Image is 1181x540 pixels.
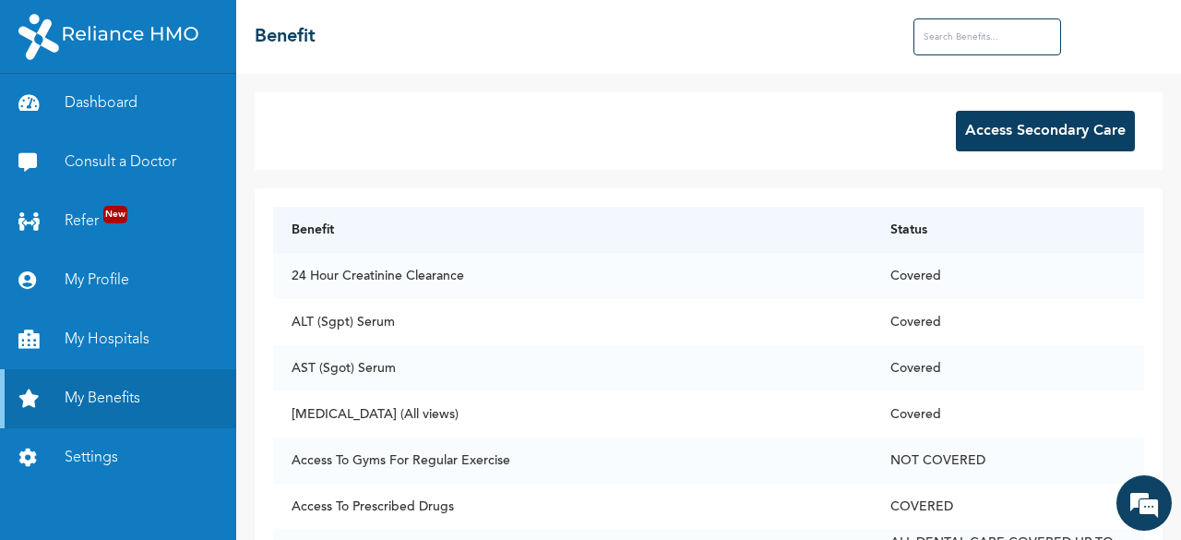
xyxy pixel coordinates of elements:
[273,391,872,438] td: [MEDICAL_DATA] (All views)
[42,283,319,317] div: [PERSON_NAME] Web Assistant is forwarding the chat
[273,345,872,391] td: AST (Sgot) Serum
[24,189,310,265] div: 3:06 PM
[103,206,127,223] span: New
[273,484,872,530] td: Access To Prescribed Drugs
[31,168,329,188] div: You will be connected to an operator in ~ 12:09 mins
[255,23,316,51] h2: Benefit
[872,299,1144,345] td: Covered
[872,253,1144,299] td: Covered
[32,383,335,403] span: Please leave us a message
[9,335,352,413] div: Unable to wait?
[273,438,872,484] td: Access To Gyms For Regular Exercise
[872,484,1144,530] td: COVERED
[9,438,352,504] textarea: Type your message and hit 'Enter'
[18,14,198,60] img: RelianceHMO's Logo
[273,207,872,253] th: Benefit
[93,148,161,168] span: Queue no. 6
[37,197,297,258] span: I will transfer you to an agent now. Please stay on the line. An agent will typically respond wit...
[273,299,872,345] td: ALT (Sgpt) Serum
[872,345,1144,391] td: Covered
[20,86,48,114] div: Navigation go back
[872,207,1144,253] th: Status
[913,18,1061,55] input: Search Benefits...
[31,150,89,165] span: You are in
[60,81,92,118] img: d_794563401_operators_776852000003600019
[872,438,1144,484] td: NOT COVERED
[303,9,347,54] div: Minimize live chat window
[956,111,1135,151] button: Access Secondary Care
[273,253,872,299] td: 24 Hour Creatinine Clearance
[109,87,323,112] div: Naomi Enrollee Web Assistant
[872,391,1144,438] td: Covered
